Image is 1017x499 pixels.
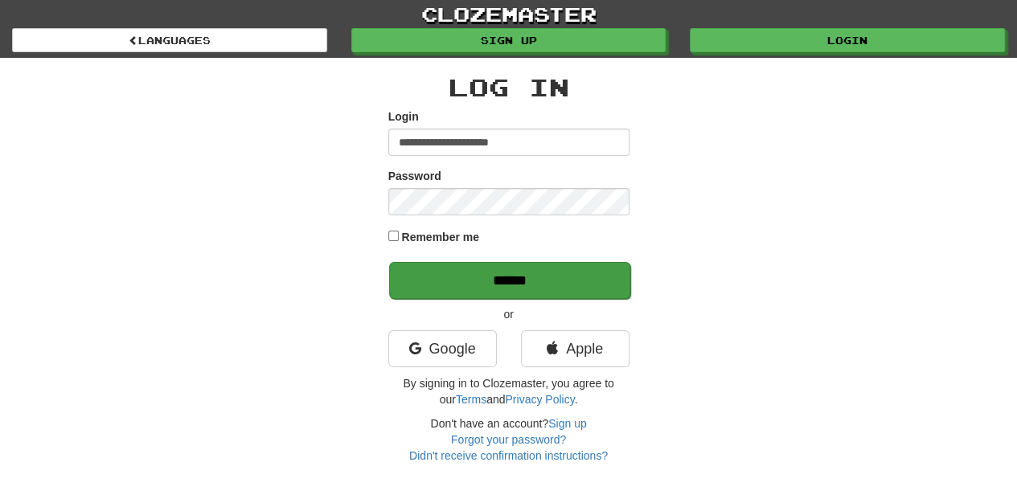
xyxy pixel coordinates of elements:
[388,375,629,407] p: By signing in to Clozemaster, you agree to our and .
[401,229,479,245] label: Remember me
[388,306,629,322] p: or
[451,433,566,446] a: Forgot your password?
[388,330,497,367] a: Google
[351,28,666,52] a: Sign up
[456,393,486,406] a: Terms
[521,330,629,367] a: Apple
[388,108,419,125] label: Login
[548,417,586,430] a: Sign up
[690,28,1005,52] a: Login
[388,168,441,184] label: Password
[12,28,327,52] a: Languages
[388,415,629,464] div: Don't have an account?
[409,449,608,462] a: Didn't receive confirmation instructions?
[388,74,629,100] h2: Log In
[505,393,574,406] a: Privacy Policy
